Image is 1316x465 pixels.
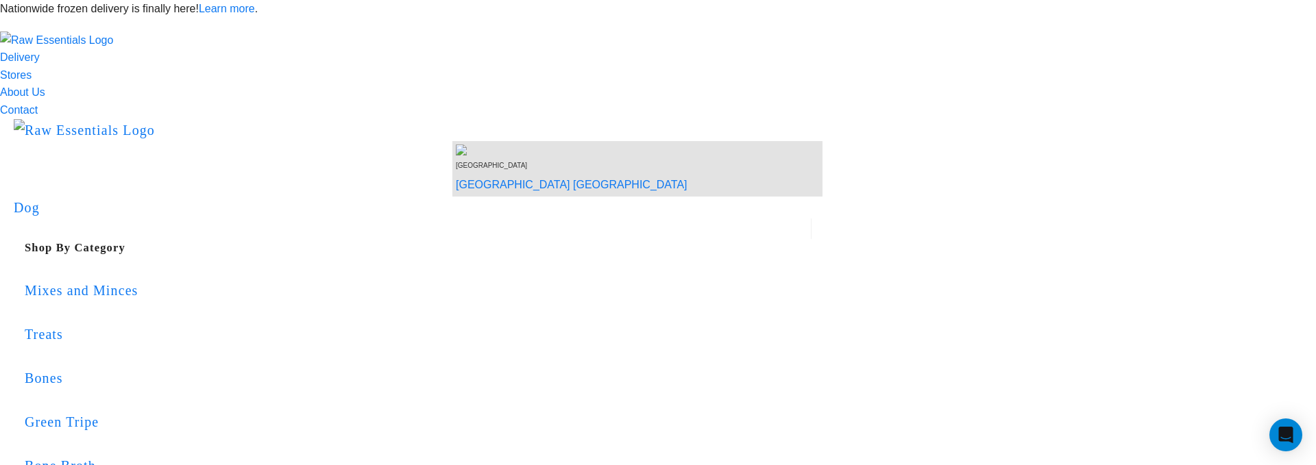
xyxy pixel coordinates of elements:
img: van-moving.png [456,144,470,155]
div: Treats [25,323,812,345]
div: Bones [25,367,812,389]
div: Green Tripe [25,411,812,433]
a: Dog [14,200,40,215]
a: Treats [25,305,812,364]
a: [GEOGRAPHIC_DATA] [456,179,570,190]
a: Mixes and Minces [25,261,812,320]
a: Green Tripe [25,392,812,451]
h5: Shop By Category [25,239,812,257]
a: Learn more [199,3,255,14]
img: Raw Essentials Logo [14,119,155,141]
span: [GEOGRAPHIC_DATA] [456,162,527,169]
div: Mixes and Minces [25,279,812,301]
a: Bones [25,349,812,407]
div: Open Intercom Messenger [1269,418,1302,451]
a: [GEOGRAPHIC_DATA] [573,179,687,190]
